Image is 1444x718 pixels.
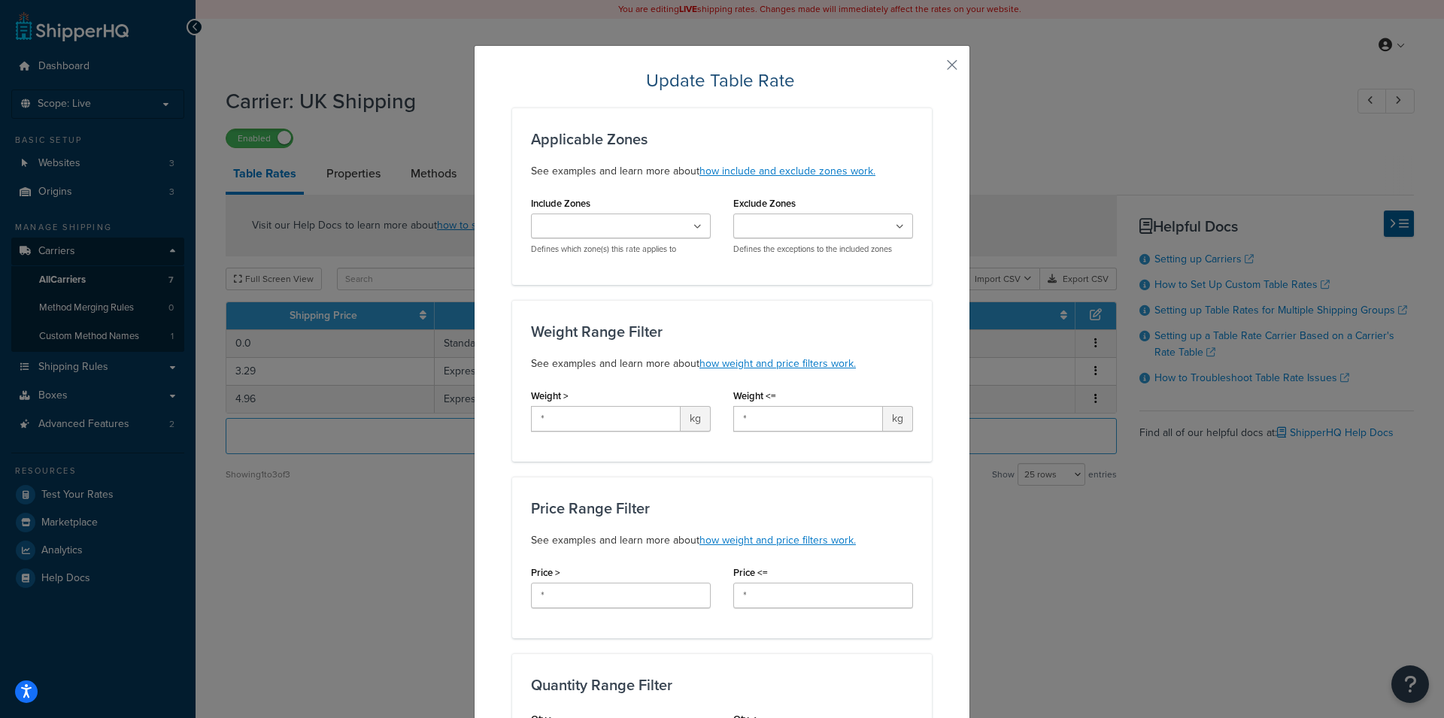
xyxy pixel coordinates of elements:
a: how include and exclude zones work. [699,163,875,179]
label: Price <= [733,567,768,578]
label: Weight <= [733,390,776,401]
p: See examples and learn more about [531,355,913,373]
label: Exclude Zones [733,198,796,209]
label: Price > [531,567,560,578]
p: Defines which zone(s) this rate applies to [531,244,711,255]
h3: Applicable Zones [531,131,913,147]
p: See examples and learn more about [531,532,913,550]
p: Defines the exceptions to the included zones [733,244,913,255]
span: kg [681,406,711,432]
label: Weight > [531,390,569,401]
a: how weight and price filters work. [699,356,856,371]
a: how weight and price filters work. [699,532,856,548]
span: kg [883,406,913,432]
h3: Quantity Range Filter [531,677,913,693]
label: Include Zones [531,198,590,209]
h2: Update Table Rate [512,68,932,92]
p: See examples and learn more about [531,162,913,180]
h3: Weight Range Filter [531,323,913,340]
h3: Price Range Filter [531,500,913,517]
